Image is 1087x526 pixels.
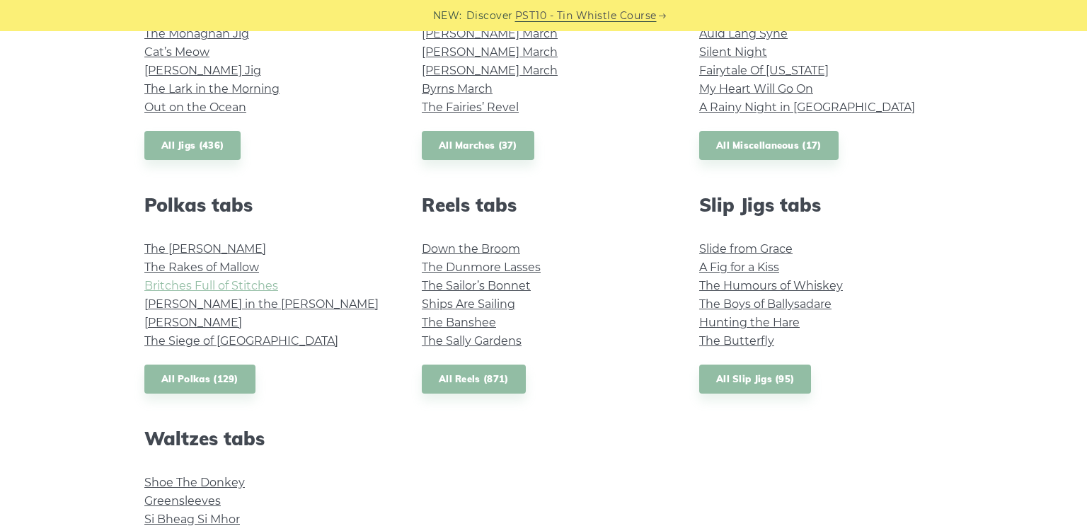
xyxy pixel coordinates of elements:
a: All Reels (871) [422,365,526,394]
a: Ships Are Sailing [422,297,515,311]
a: Byrns March [422,82,493,96]
a: The Siege of [GEOGRAPHIC_DATA] [144,334,338,348]
h2: Waltzes tabs [144,428,388,450]
a: [PERSON_NAME] [144,316,242,329]
a: The Rakes of Mallow [144,261,259,274]
a: Britches Full of Stitches [144,279,278,292]
a: The Sailor’s Bonnet [422,279,531,292]
h2: Slip Jigs tabs [699,194,943,216]
a: [PERSON_NAME] March [422,45,558,59]
a: Si­ Bheag Si­ Mhor [144,513,240,526]
a: The Boys of Ballysadare [699,297,832,311]
a: Greensleeves [144,494,221,508]
a: The [PERSON_NAME] [144,242,266,256]
a: Hunting the Hare [699,316,800,329]
a: A Rainy Night in [GEOGRAPHIC_DATA] [699,101,915,114]
a: The Sally Gardens [422,334,522,348]
h2: Polkas tabs [144,194,388,216]
a: The Butterfly [699,334,774,348]
a: Cat’s Meow [144,45,209,59]
a: [PERSON_NAME] March [422,27,558,40]
a: All Slip Jigs (95) [699,365,811,394]
a: A Fig for a Kiss [699,261,779,274]
a: All Polkas (129) [144,365,255,394]
a: [PERSON_NAME] March [422,64,558,77]
a: Fairytale Of [US_STATE] [699,64,829,77]
a: The Banshee [422,316,496,329]
a: All Jigs (436) [144,131,241,160]
span: NEW: [433,8,462,24]
a: Silent Night [699,45,767,59]
a: The Fairies’ Revel [422,101,519,114]
a: Down the Broom [422,242,520,256]
a: [PERSON_NAME] Jig [144,64,261,77]
a: Out on the Ocean [144,101,246,114]
a: PST10 - Tin Whistle Course [515,8,657,24]
h2: Reels tabs [422,194,665,216]
a: [PERSON_NAME] in the [PERSON_NAME] [144,297,379,311]
a: The Humours of Whiskey [699,279,843,292]
a: The Lark in the Morning [144,82,280,96]
a: All Marches (37) [422,131,534,160]
a: The Dunmore Lasses [422,261,541,274]
span: Discover [466,8,513,24]
a: Shoe The Donkey [144,476,245,489]
a: Slide from Grace [699,242,793,256]
a: The Monaghan Jig [144,27,249,40]
a: My Heart Will Go On [699,82,813,96]
a: Auld Lang Syne [699,27,788,40]
a: All Miscellaneous (17) [699,131,839,160]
